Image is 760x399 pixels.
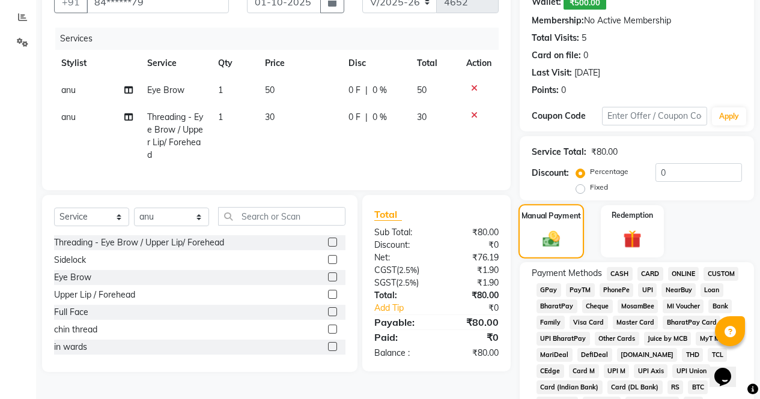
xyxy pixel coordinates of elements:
[532,14,742,27] div: No Active Membership
[637,267,663,281] span: CARD
[532,14,584,27] div: Membership:
[561,84,566,97] div: 0
[365,251,437,264] div: Net:
[365,239,437,251] div: Discount:
[574,67,600,79] div: [DATE]
[54,271,91,284] div: Eye Brow
[365,277,437,289] div: ( )
[618,299,658,313] span: MosamBee
[436,315,508,329] div: ₹80.00
[708,299,732,313] span: Bank
[537,283,561,297] span: GPay
[532,146,586,158] div: Service Total:
[417,85,427,95] span: 50
[537,229,566,249] img: _cash.svg
[265,112,275,122] span: 30
[140,50,210,77] th: Service
[607,380,663,394] span: Card (DL Bank)
[374,265,397,275] span: CGST
[532,67,572,79] div: Last Visit:
[348,84,360,97] span: 0 F
[708,348,727,362] span: TCL
[537,299,577,313] span: BharatPay
[147,112,203,160] span: Threading - Eye Brow / Upper Lip/ Forehead
[607,267,633,281] span: CASH
[595,332,639,346] span: Other Cards
[398,278,416,287] span: 2.5%
[374,208,402,221] span: Total
[638,283,657,297] span: UPI
[54,289,135,301] div: Upper Lip / Forehead
[265,85,275,95] span: 50
[537,348,573,362] span: MariDeal
[372,111,387,124] span: 0 %
[663,316,720,329] span: BharatPay Card
[54,323,97,336] div: chin thread
[436,264,508,277] div: ₹1.90
[672,364,710,378] span: UPI Union
[365,84,368,97] span: |
[600,283,634,297] span: PhonePe
[54,254,86,266] div: Sidelock
[436,226,508,239] div: ₹80.00
[582,299,613,313] span: Cheque
[61,112,76,122] span: anu
[688,380,708,394] span: BTC
[459,50,499,77] th: Action
[365,264,437,277] div: ( )
[569,364,599,378] span: Card M
[436,251,508,264] div: ₹76.19
[696,332,738,346] span: MyT Money
[590,182,608,193] label: Fixed
[668,267,699,281] span: ONLINE
[604,364,630,378] span: UPI M
[341,50,410,77] th: Disc
[618,228,647,250] img: _gift.svg
[537,364,564,378] span: CEdge
[661,283,696,297] span: NearBuy
[613,316,658,329] span: Master Card
[521,210,582,221] label: Manual Payment
[436,239,508,251] div: ₹0
[532,32,579,44] div: Total Visits:
[436,289,508,302] div: ₹80.00
[663,299,704,313] span: MI Voucher
[399,265,417,275] span: 2.5%
[537,332,590,346] span: UPI BharatPay
[436,347,508,359] div: ₹80.00
[701,283,723,297] span: Loan
[365,347,437,359] div: Balance :
[436,277,508,289] div: ₹1.90
[448,302,508,314] div: ₹0
[417,112,427,122] span: 30
[577,348,612,362] span: DefiDeal
[532,84,559,97] div: Points:
[365,302,448,314] a: Add Tip
[591,146,618,158] div: ₹80.00
[410,50,459,77] th: Total
[258,50,341,77] th: Price
[211,50,258,77] th: Qty
[704,267,738,281] span: CUSTOM
[570,316,608,329] span: Visa Card
[667,380,684,394] span: RS
[365,289,437,302] div: Total:
[374,277,396,288] span: SGST
[218,112,223,122] span: 1
[537,380,603,394] span: Card (Indian Bank)
[537,316,565,329] span: Family
[710,351,748,387] iframe: chat widget
[583,49,588,62] div: 0
[372,84,387,97] span: 0 %
[634,364,667,378] span: UPI Axis
[54,341,87,353] div: in wards
[61,85,76,95] span: anu
[54,236,224,249] div: Threading - Eye Brow / Upper Lip/ Forehead
[365,315,437,329] div: Payable:
[147,85,184,95] span: Eye Brow
[602,107,707,125] input: Enter Offer / Coupon Code
[55,28,508,50] div: Services
[532,49,581,62] div: Card on file:
[566,283,595,297] span: PayTM
[712,107,746,125] button: Apply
